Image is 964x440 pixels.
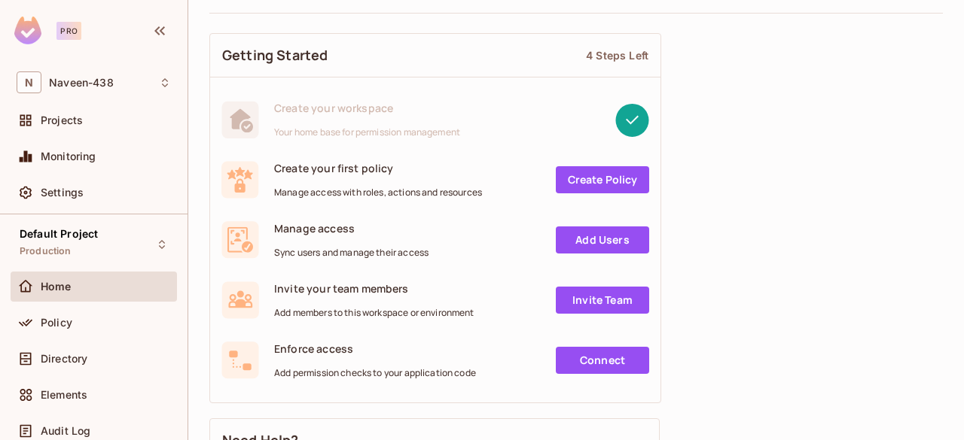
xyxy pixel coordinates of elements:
span: Your home base for permission management [274,126,460,138]
span: Add permission checks to your application code [274,367,476,379]
span: Manage access [274,221,429,235]
span: Invite your team members [274,281,474,296]
a: Create Policy [556,166,649,193]
span: N [17,71,41,93]
span: Getting Started [222,46,328,65]
span: Audit Log [41,425,90,437]
a: Connect [556,347,649,374]
span: Create your workspace [274,101,460,115]
span: Production [20,245,72,257]
div: Pro [56,22,81,40]
span: Directory [41,353,87,365]
span: Elements [41,389,87,401]
span: Default Project [20,228,98,240]
span: Monitoring [41,150,96,162]
a: Add Users [556,226,649,253]
span: Add members to this workspace or environment [274,307,474,319]
img: SReyMgAAAABJRU5ErkJggg== [14,17,41,44]
a: Invite Team [556,287,649,314]
span: Manage access with roles, actions and resources [274,187,482,199]
span: Projects [41,114,83,126]
span: Create your first policy [274,161,482,175]
span: Sync users and manage their access [274,247,429,259]
div: 4 Steps Left [586,48,648,62]
span: Home [41,281,72,293]
span: Enforce access [274,341,476,356]
span: Settings [41,187,84,199]
span: Policy [41,317,72,329]
span: Workspace: Naveen-438 [49,77,114,89]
